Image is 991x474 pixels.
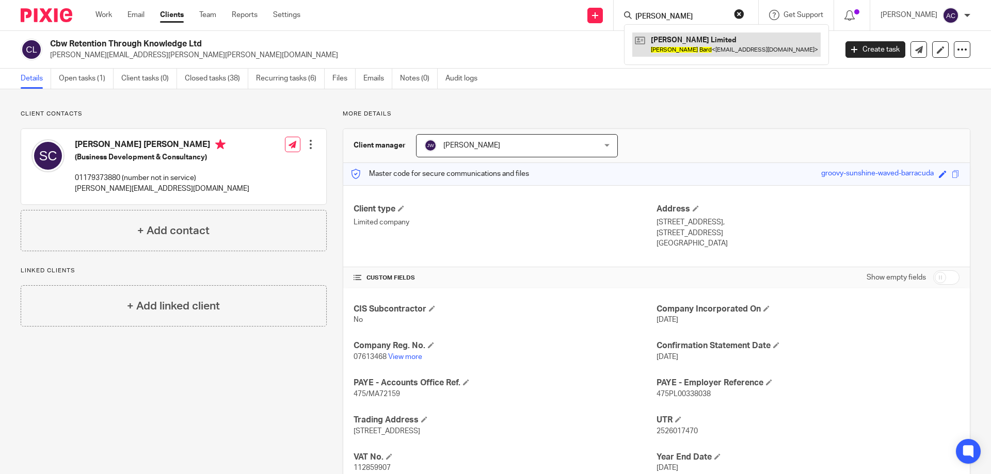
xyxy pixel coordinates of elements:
p: Client contacts [21,110,327,118]
div: groovy-sunshine-waved-barracuda [821,168,934,180]
h4: + Add linked client [127,298,220,314]
h4: Client type [354,204,657,215]
p: [PERSON_NAME][EMAIL_ADDRESS][PERSON_NAME][PERSON_NAME][DOMAIN_NAME] [50,50,830,60]
a: Notes (0) [400,69,438,89]
span: 475PL00338038 [657,390,711,398]
a: Open tasks (1) [59,69,114,89]
span: No [354,316,363,323]
h4: Company Incorporated On [657,304,960,315]
span: [DATE] [657,316,678,323]
p: More details [343,110,970,118]
h4: Address [657,204,960,215]
a: Client tasks (0) [121,69,177,89]
a: Audit logs [445,69,485,89]
p: Master code for secure communications and files [351,169,529,179]
span: [STREET_ADDRESS] [354,428,420,435]
a: View more [388,353,422,361]
h2: Cbw Retention Through Knowledge Ltd [50,39,674,50]
button: Clear [734,9,744,19]
a: Settings [273,10,300,20]
a: Files [332,69,356,89]
span: 112859907 [354,464,391,471]
h4: CUSTOM FIELDS [354,274,657,282]
span: 2526017470 [657,428,698,435]
label: Show empty fields [867,272,926,283]
a: Email [127,10,145,20]
span: [DATE] [657,464,678,471]
p: 01179373880 (number not in service) [75,173,249,183]
h4: Company Reg. No. [354,340,657,351]
a: Work [95,10,112,20]
span: 475/MA72159 [354,390,400,398]
a: Details [21,69,51,89]
h4: Confirmation Statement Date [657,340,960,351]
h5: (Business Development & Consultancy) [75,152,249,162]
i: Primary [215,139,226,150]
img: Pixie [21,8,72,22]
img: svg%3E [942,7,959,24]
p: [STREET_ADDRESS], [657,217,960,227]
span: [DATE] [657,353,678,361]
a: Clients [160,10,184,20]
h4: UTR [657,415,960,426]
span: 07613468 [354,353,387,361]
img: svg%3E [31,139,65,172]
a: Recurring tasks (6) [256,69,325,89]
h4: [PERSON_NAME] [PERSON_NAME] [75,139,249,152]
p: [PERSON_NAME][EMAIL_ADDRESS][DOMAIN_NAME] [75,184,249,194]
h4: Year End Date [657,452,960,463]
p: [GEOGRAPHIC_DATA] [657,238,960,249]
a: Emails [363,69,392,89]
p: Limited company [354,217,657,227]
input: Search [634,12,727,22]
h4: VAT No. [354,452,657,463]
h4: CIS Subcontractor [354,304,657,315]
img: svg%3E [21,39,42,60]
h3: Client manager [354,140,406,151]
span: Get Support [784,11,823,19]
p: [PERSON_NAME] [881,10,937,20]
h4: + Add contact [137,223,210,239]
h4: PAYE - Accounts Office Ref. [354,378,657,388]
a: Closed tasks (38) [185,69,248,89]
h4: Trading Address [354,415,657,426]
a: Create task [845,41,905,58]
a: Team [199,10,216,20]
a: Reports [232,10,258,20]
h4: PAYE - Employer Reference [657,378,960,388]
img: svg%3E [424,139,437,152]
span: [PERSON_NAME] [443,142,500,149]
p: Linked clients [21,267,327,275]
p: [STREET_ADDRESS] [657,228,960,238]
